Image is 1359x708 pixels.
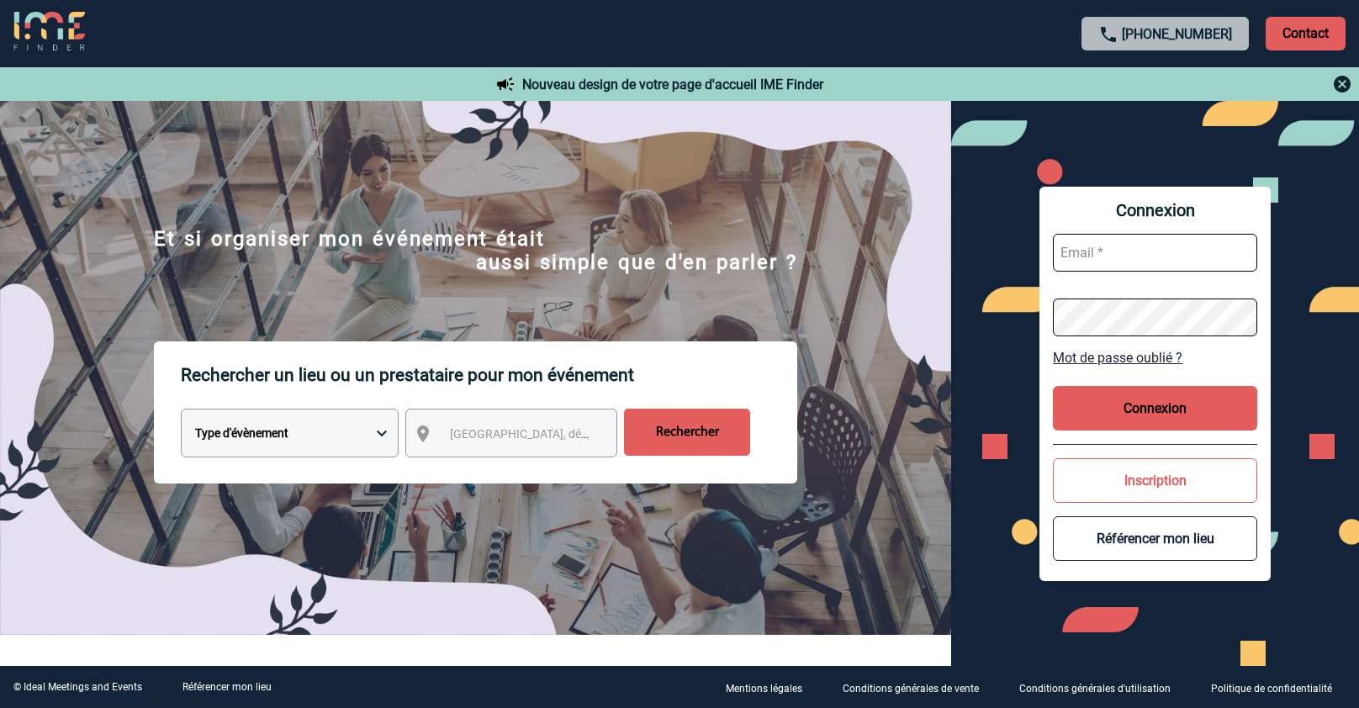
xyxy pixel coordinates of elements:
[1019,683,1171,695] p: Conditions générales d'utilisation
[726,683,802,695] p: Mentions légales
[182,681,272,693] a: Référencer mon lieu
[829,679,1006,695] a: Conditions générales de vente
[1053,350,1256,366] a: Mot de passe oublié ?
[843,683,979,695] p: Conditions générales de vente
[1198,679,1359,695] a: Politique de confidentialité
[1266,17,1346,50] p: Contact
[624,409,750,456] input: Rechercher
[450,427,684,441] span: [GEOGRAPHIC_DATA], département, région...
[1098,24,1118,45] img: call-24-px.png
[1211,683,1332,695] p: Politique de confidentialité
[1006,679,1198,695] a: Conditions générales d'utilisation
[13,681,142,693] div: © Ideal Meetings and Events
[712,679,829,695] a: Mentions légales
[1053,386,1256,431] button: Connexion
[1122,26,1232,42] a: [PHONE_NUMBER]
[1053,458,1256,503] button: Inscription
[1053,200,1256,220] span: Connexion
[1053,234,1256,272] input: Email *
[1053,516,1256,561] button: Référencer mon lieu
[181,341,797,409] p: Rechercher un lieu ou un prestataire pour mon événement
